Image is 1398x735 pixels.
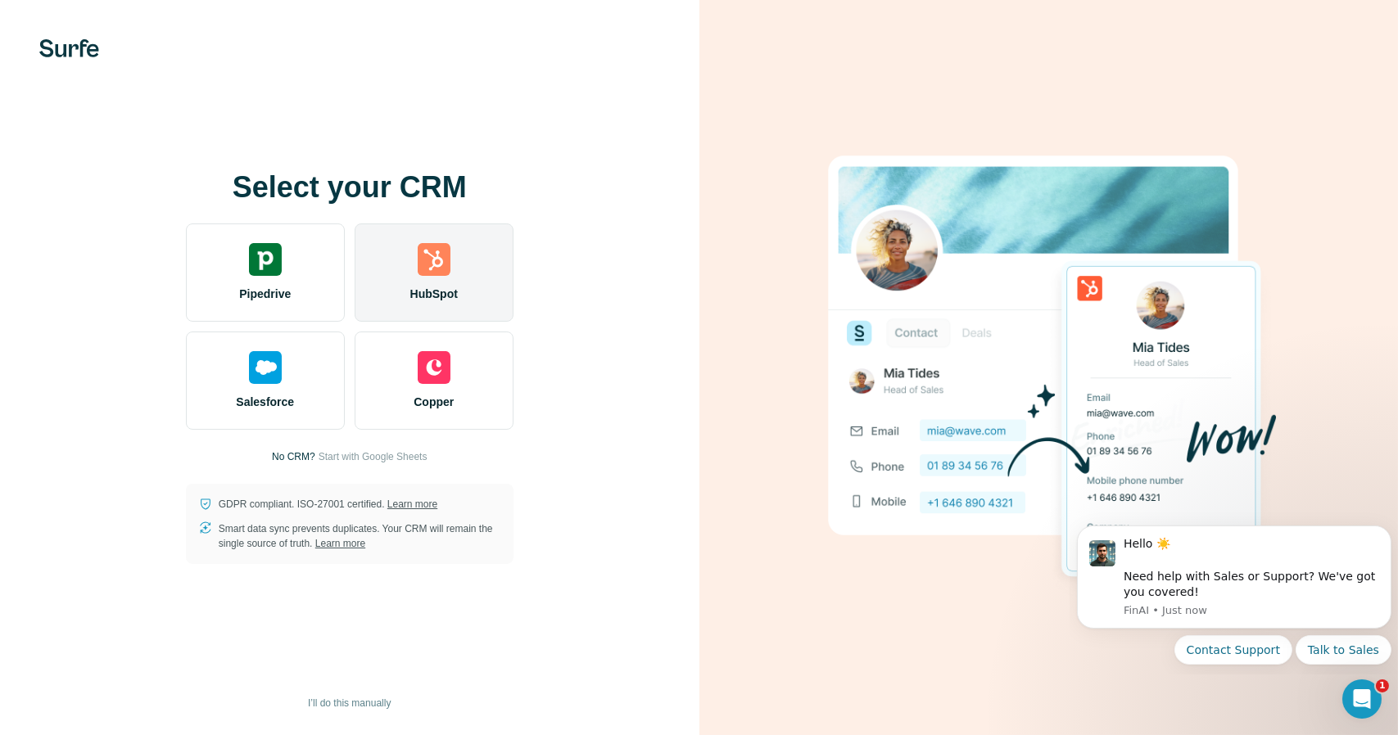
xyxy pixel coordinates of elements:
p: Smart data sync prevents duplicates. Your CRM will remain the single source of truth. [219,521,500,551]
span: Salesforce [236,394,294,410]
span: HubSpot [410,286,458,302]
button: I’ll do this manually [296,691,402,715]
img: HUBSPOT image [819,130,1278,605]
span: 1 [1376,679,1389,692]
a: Learn more [315,538,365,549]
h1: Select your CRM [186,171,514,204]
span: I’ll do this manually [308,696,391,710]
img: pipedrive's logo [249,243,282,276]
iframe: Intercom notifications message [1070,512,1398,674]
iframe: Intercom live chat [1342,679,1382,719]
p: GDPR compliant. ISO-27001 certified. [219,497,437,512]
span: Copper [414,394,454,410]
button: Start with Google Sheets [319,449,428,464]
p: No CRM? [272,449,315,464]
span: Pipedrive [239,286,291,302]
a: Learn more [387,498,437,510]
img: salesforce's logo [249,351,282,384]
img: hubspot's logo [418,243,450,276]
img: copper's logo [418,351,450,384]
img: Surfe's logo [39,39,99,57]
